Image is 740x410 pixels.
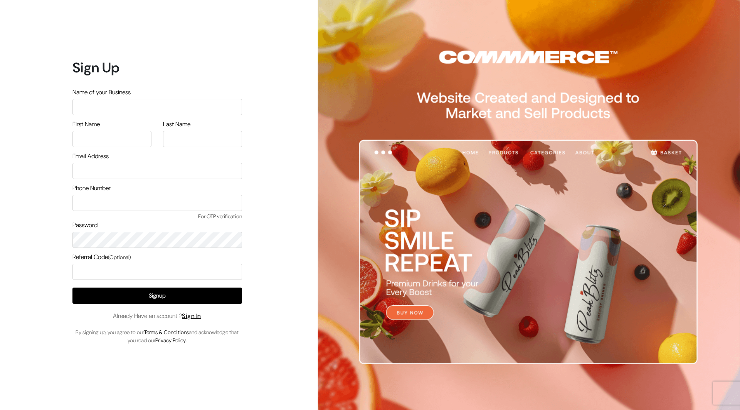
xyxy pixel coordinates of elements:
a: Privacy Policy [155,337,186,344]
h1: Sign Up [72,59,242,76]
p: By signing up, you agree to our and acknowledge that you read our . [72,328,242,345]
button: Signup [72,288,242,304]
label: First Name [72,120,100,129]
span: (Optional) [108,254,131,261]
a: Terms & Conditions [144,329,189,336]
a: Sign In [182,312,201,320]
span: Already Have an account ? [113,311,201,321]
label: Last Name [163,120,190,129]
span: For OTP verification [72,213,242,221]
label: Email Address [72,152,109,161]
label: Phone Number [72,184,111,193]
label: Password [72,221,98,230]
label: Referral Code [72,253,131,262]
label: Name of your Business [72,88,131,97]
